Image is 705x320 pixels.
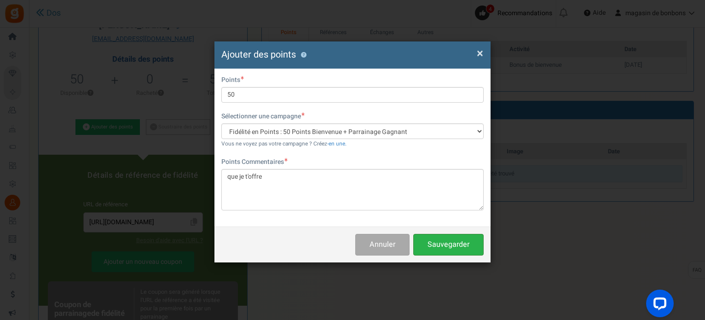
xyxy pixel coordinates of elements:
font: Ajouter des points [221,48,296,61]
font: Sélectionner une campagne [221,111,301,121]
font: Sauvegarder [428,239,469,250]
font: × [477,45,483,62]
font: Points Commentaires [221,157,284,167]
font: Points [221,75,240,85]
button: Annuler [355,234,410,256]
button: Sauvegarder [413,234,484,256]
a: -en une. [327,140,347,148]
font: Annuler [370,239,395,250]
font: Vous ne voyez pas votre campagne ? Créez [221,140,327,148]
